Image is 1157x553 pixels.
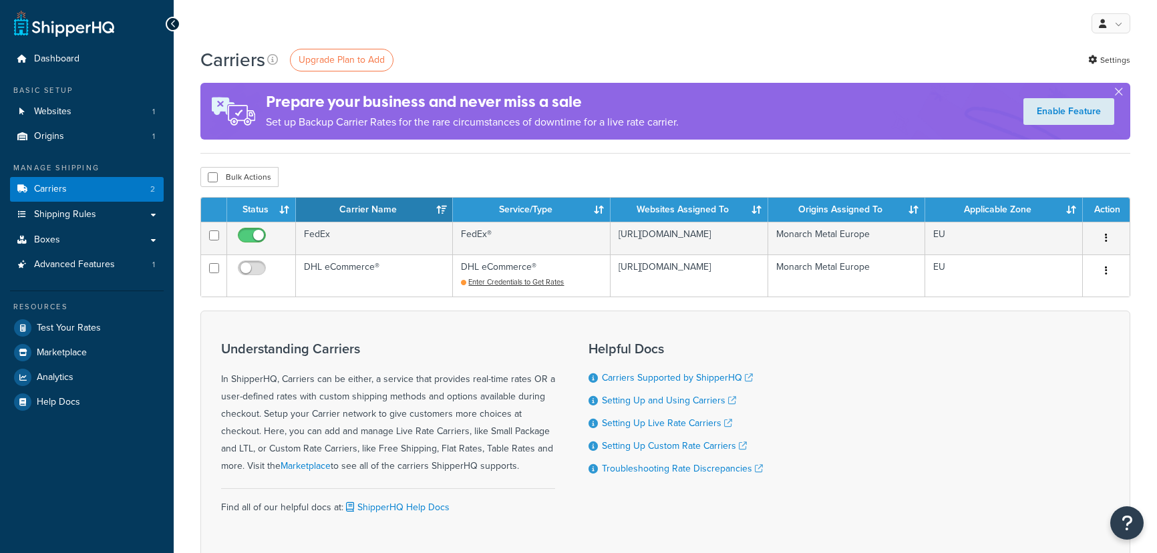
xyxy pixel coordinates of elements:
[768,198,926,222] th: Origins Assigned To: activate to sort column ascending
[296,198,453,222] th: Carrier Name: activate to sort column ascending
[10,124,164,149] a: Origins 1
[10,228,164,252] a: Boxes
[150,184,155,195] span: 2
[200,47,265,73] h1: Carriers
[1088,51,1130,69] a: Settings
[34,53,79,65] span: Dashboard
[200,83,266,140] img: ad-rules-rateshop-fe6ec290ccb7230408bd80ed9643f0289d75e0ffd9eb532fc0e269fcd187b520.png
[10,301,164,313] div: Resources
[221,341,555,356] h3: Understanding Carriers
[468,276,564,287] span: Enter Credentials to Get Rates
[37,347,87,359] span: Marketplace
[10,252,164,277] li: Advanced Features
[602,416,732,430] a: Setting Up Live Rate Carriers
[10,202,164,227] a: Shipping Rules
[10,162,164,174] div: Manage Shipping
[10,316,164,340] a: Test Your Rates
[10,124,164,149] li: Origins
[290,49,393,71] a: Upgrade Plan to Add
[152,259,155,270] span: 1
[10,390,164,414] a: Help Docs
[602,393,736,407] a: Setting Up and Using Carriers
[602,371,753,385] a: Carriers Supported by ShipperHQ
[34,234,60,246] span: Boxes
[768,222,926,254] td: Monarch Metal Europe
[34,131,64,142] span: Origins
[611,222,768,254] td: [URL][DOMAIN_NAME]
[296,254,453,297] td: DHL eCommerce®
[266,91,679,113] h4: Prepare your business and never miss a sale
[1083,198,1130,222] th: Action
[296,222,453,254] td: FedEx
[34,209,96,220] span: Shipping Rules
[34,106,71,118] span: Websites
[152,106,155,118] span: 1
[14,10,114,37] a: ShipperHQ Home
[1110,506,1144,540] button: Open Resource Center
[221,488,555,516] div: Find all of our helpful docs at:
[10,47,164,71] a: Dashboard
[299,53,385,67] span: Upgrade Plan to Add
[281,459,331,473] a: Marketplace
[602,439,747,453] a: Setting Up Custom Rate Carriers
[152,131,155,142] span: 1
[343,500,450,514] a: ShipperHQ Help Docs
[925,222,1083,254] td: EU
[453,254,610,297] td: DHL eCommerce®
[925,254,1083,297] td: EU
[221,341,555,475] div: In ShipperHQ, Carriers can be either, a service that provides real-time rates OR a user-defined r...
[611,254,768,297] td: [URL][DOMAIN_NAME]
[10,100,164,124] a: Websites 1
[34,259,115,270] span: Advanced Features
[10,252,164,277] a: Advanced Features 1
[611,198,768,222] th: Websites Assigned To: activate to sort column ascending
[10,177,164,202] li: Carriers
[453,198,610,222] th: Service/Type: activate to sort column ascending
[10,100,164,124] li: Websites
[453,222,610,254] td: FedEx®
[37,397,80,408] span: Help Docs
[227,198,296,222] th: Status: activate to sort column ascending
[925,198,1083,222] th: Applicable Zone: activate to sort column ascending
[37,323,101,334] span: Test Your Rates
[589,341,763,356] h3: Helpful Docs
[1023,98,1114,125] a: Enable Feature
[200,167,279,187] button: Bulk Actions
[602,462,763,476] a: Troubleshooting Rate Discrepancies
[10,177,164,202] a: Carriers 2
[768,254,926,297] td: Monarch Metal Europe
[34,184,67,195] span: Carriers
[37,372,73,383] span: Analytics
[10,341,164,365] a: Marketplace
[266,113,679,132] p: Set up Backup Carrier Rates for the rare circumstances of downtime for a live rate carrier.
[461,276,564,287] a: Enter Credentials to Get Rates
[10,85,164,96] div: Basic Setup
[10,365,164,389] a: Analytics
